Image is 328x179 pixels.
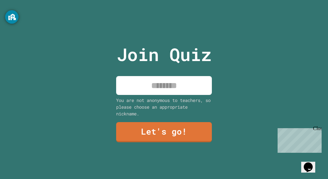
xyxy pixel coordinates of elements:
div: Chat with us now!Close [3,3,44,41]
button: GoGuardian Privacy Information [5,10,19,24]
div: You are not anonymous to teachers, so please choose an appropriate nickname. [116,97,212,117]
p: Join Quiz [117,41,212,68]
iframe: chat widget [301,153,322,173]
a: Let's go! [116,122,212,142]
iframe: chat widget [275,126,322,153]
